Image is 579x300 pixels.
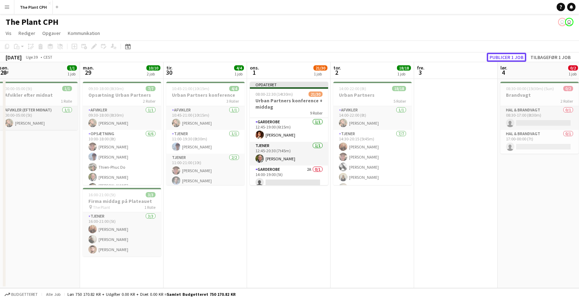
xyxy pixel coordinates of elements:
[62,86,72,91] span: 1/1
[67,292,236,297] div: Løn 750 170.82 KR + Udgifter 0.00 KR + Diæt 0.00 KR =
[397,65,411,71] span: 18/18
[250,65,259,71] span: ons.
[392,86,406,91] span: 18/18
[417,65,425,71] span: fre.
[563,86,573,91] span: 0/2
[250,82,328,87] div: Opdateret
[500,92,579,98] h3: Brandvagt
[11,292,38,297] span: Budgetteret
[6,30,12,36] span: Vis
[226,98,239,104] span: 3 Roller
[528,53,573,62] button: Tilbagefør 1 job
[166,154,245,188] app-card-role: Tjener2/211:00-21:00 (10t)[PERSON_NAME][PERSON_NAME]
[67,71,77,76] div: 1 job
[83,82,161,185] app-job-card: 09:30-18:00 (8t30m)7/7Opsætning Urban Partners2 RollerAfvikler1/109:30-18:00 (8t30m)[PERSON_NAME]...
[83,212,161,256] app-card-role: Tjener3/316:00-21:00 (5t)[PERSON_NAME][PERSON_NAME][PERSON_NAME]
[333,130,412,214] app-card-role: Tjener7/714:30-20:15 (5t45m)[PERSON_NAME][PERSON_NAME][PERSON_NAME][PERSON_NAME][PERSON_NAME]
[172,86,209,91] span: 10:45-21:00 (10t15m)
[500,82,579,154] app-job-card: 08:30-00:00 (15t30m) (Sun)0/2Brandvagt2 RollerHal & brandvagt0/108:30-17:00 (8t30m) Hal & brandva...
[83,92,161,98] h3: Opsætning Urban Partners
[166,82,245,185] app-job-card: 10:45-21:00 (10t15m)4/4Urban Partners konference3 RollerAfvikler1/110:45-21:00 (10t15m)[PERSON_NA...
[166,130,245,154] app-card-role: Tjener1/111:00-19:30 (8t30m)[PERSON_NAME]
[45,292,61,297] span: Alle job
[23,54,41,60] span: Uge 39
[255,92,293,97] span: 08:00-22:30 (14t30m)
[83,130,161,206] app-card-role: Opsætning6/610:00-18:00 (8t)[PERSON_NAME][PERSON_NAME]Thien-Phuc Do[PERSON_NAME][PERSON_NAME][GEO...
[61,98,72,104] span: 1 Rolle
[6,17,58,27] h1: The Plant CPH
[397,71,411,76] div: 1 job
[42,30,61,36] span: Opgaver
[88,192,116,197] span: 16:00-21:00 (5t)
[147,71,160,76] div: 2 job
[93,205,110,210] span: The Plant
[83,188,161,256] app-job-card: 16:00-21:00 (5t)3/3Firma middag på Plateauet The Plant1 RolleTjener3/316:00-21:00 (5t)[PERSON_NAM...
[83,198,161,204] h3: Firma middag på Plateauet
[500,130,579,154] app-card-role: Hal & brandvagt0/117:00-00:00 (7t)
[560,98,573,104] span: 2 Roller
[88,86,124,91] span: 09:30-18:00 (8t30m)
[146,192,155,197] span: 3/3
[250,97,328,110] h3: Urban Partners konference + middag
[565,18,573,26] app-user-avatar: Magnus Pedersen
[250,118,328,142] app-card-role: Garderobe1/112:45-19:00 (6t15m)[PERSON_NAME]
[143,98,155,104] span: 2 Roller
[569,71,578,76] div: 1 job
[499,68,507,76] span: 4
[14,0,53,14] button: The Plant CPH
[19,30,35,36] span: Rediger
[6,54,22,61] div: [DATE]
[234,71,244,76] div: 1 job
[83,106,161,130] app-card-role: Afvikler1/109:30-18:00 (8t30m)[PERSON_NAME]
[68,30,100,36] span: Kommunikation
[568,65,578,71] span: 0/2
[314,71,327,76] div: 1 job
[333,65,341,71] span: tor.
[234,65,244,71] span: 4/4
[82,68,94,76] span: 29
[146,65,160,71] span: 10/10
[144,205,155,210] span: 1 Rolle
[166,106,245,130] app-card-role: Afvikler1/110:45-21:00 (10t15m)[PERSON_NAME]
[487,53,526,62] button: Publicer 1 job
[83,65,94,71] span: man.
[67,65,77,71] span: 1/1
[333,106,412,130] app-card-role: Afvikler1/114:00-22:00 (8t)[PERSON_NAME]
[43,54,52,60] div: CEST
[500,106,579,130] app-card-role: Hal & brandvagt0/108:30-17:00 (8t30m)
[500,65,507,71] span: lør.
[165,68,173,76] span: 30
[5,86,32,91] span: 00:00-05:00 (5t)
[167,292,236,297] span: Samlet budgetteret 750 170.82 KR
[146,86,155,91] span: 7/7
[416,68,425,76] span: 3
[506,86,554,91] span: 08:30-00:00 (15t30m) (Sun)
[558,18,566,26] app-user-avatar: Peter Poulsen
[250,142,328,166] app-card-role: Tjener1/112:45-20:30 (7t45m)[PERSON_NAME]
[16,29,38,38] a: Rediger
[393,98,406,104] span: 5 Roller
[333,92,412,98] h3: Urban Partners
[309,92,323,97] span: 21/30
[65,29,103,38] a: Kommunikation
[313,65,327,71] span: 21/30
[249,68,259,76] span: 1
[339,86,366,91] span: 14:00-22:00 (8t)
[250,82,328,185] app-job-card: Opdateret08:00-22:30 (14t30m)21/30Urban Partners konference + middag9 Roller[PERSON_NAME][PERSON_...
[3,291,39,298] button: Budgetteret
[250,166,328,189] app-card-role: Garderobe2A0/114:00-19:00 (5t)
[332,68,341,76] span: 2
[229,86,239,91] span: 4/4
[3,29,14,38] a: Vis
[39,29,64,38] a: Opgaver
[166,65,173,71] span: tir.
[333,82,412,185] app-job-card: 14:00-22:00 (8t)18/18Urban Partners5 RollerAfvikler1/114:00-22:00 (8t)[PERSON_NAME]Tjener7/714:30...
[166,92,245,98] h3: Urban Partners konference
[310,110,323,116] span: 9 Roller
